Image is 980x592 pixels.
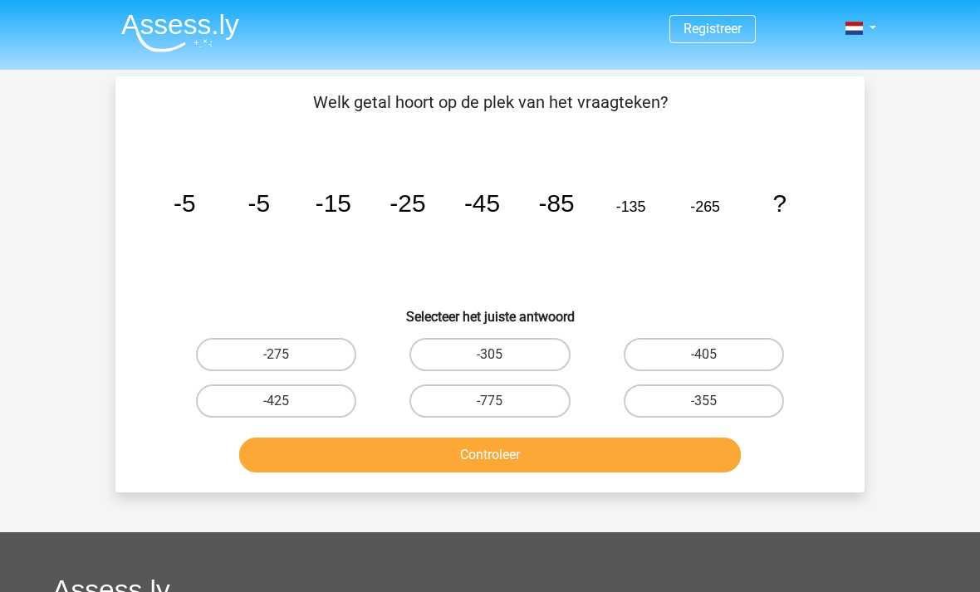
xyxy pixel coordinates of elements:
[316,189,351,217] tspan: -15
[409,338,570,371] label: -305
[196,338,356,371] label: -275
[684,21,742,37] a: Registreer
[196,384,356,418] label: -425
[624,338,784,371] label: -405
[390,189,425,217] tspan: -25
[142,296,838,325] h6: Selecteer het juiste antwoord
[538,189,574,217] tspan: -85
[248,189,271,217] tspan: -5
[174,189,196,217] tspan: -5
[409,384,570,418] label: -775
[616,198,646,215] tspan: -135
[239,438,742,472] button: Controleer
[772,189,786,217] tspan: ?
[121,13,239,52] img: Assessly
[624,384,784,418] label: -355
[142,90,838,115] p: Welk getal hoort op de plek van het vraagteken?
[464,189,500,217] tspan: -45
[690,198,720,215] tspan: -265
